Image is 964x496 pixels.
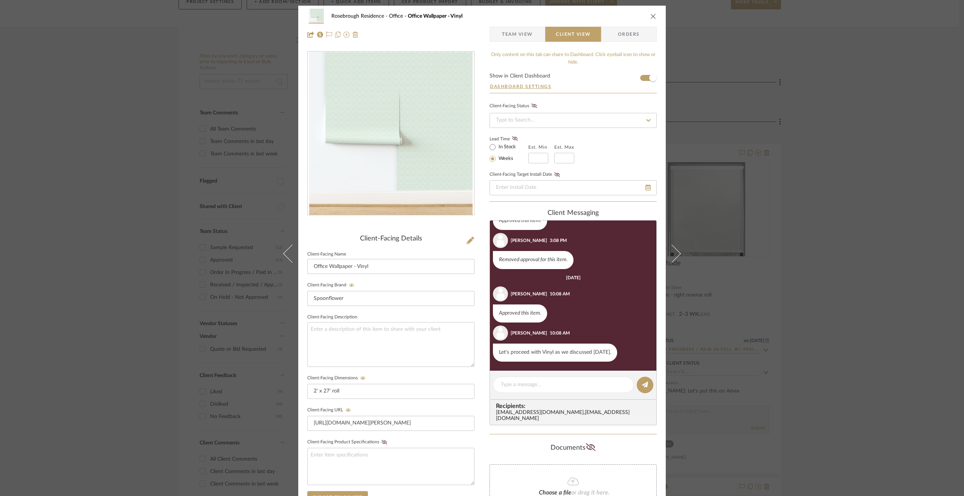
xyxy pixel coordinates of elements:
[307,291,474,306] input: Enter Client-Facing Brand
[493,233,508,248] img: user_avatar.png
[307,376,368,381] label: Client-Facing Dimensions
[490,51,657,66] div: Only content on this tab can share to Dashboard. Click eyeball icon to show or hide.
[511,237,547,244] div: [PERSON_NAME]
[307,408,353,413] label: Client-Facing URL
[343,408,353,413] button: Client-Facing URL
[510,135,520,143] button: Lead Time
[493,326,508,341] img: user_avatar.png
[307,416,474,431] input: Enter item URL
[502,27,533,42] span: Team View
[497,155,513,162] label: Weeks
[307,9,325,24] img: f22131a8-e0d9-4743-a7bb-54b2a4b55947_48x40.jpg
[307,283,357,288] label: Client-Facing Brand
[307,259,474,274] input: Enter Client-Facing Item Name
[331,14,389,19] span: Rosebrough Residence
[490,102,539,110] div: Client-Facing Status
[511,330,547,336] div: [PERSON_NAME]
[511,291,547,297] div: [PERSON_NAME]
[610,27,648,42] span: Orders
[552,172,562,177] button: Client-Facing Target Install Date
[490,442,657,454] div: Documents
[493,286,508,301] img: user_avatar.png
[550,291,570,297] div: 10:08 AM
[389,14,408,19] span: Office
[490,135,528,142] label: Lead Time
[307,235,474,243] div: Client-Facing Details
[307,315,357,319] label: Client-Facing Description
[490,180,657,195] input: Enter Install Date
[496,403,653,409] span: Recipients:
[528,145,548,150] label: Est. Min
[490,113,657,128] input: Type to Search…
[571,490,610,496] span: or drag it here.
[550,237,567,244] div: 3:08 PM
[566,275,581,280] div: [DATE]
[539,490,571,496] span: Choose a file
[358,376,368,381] button: Client-Facing Dimensions
[497,144,516,151] label: In Stock
[496,410,653,422] div: [EMAIL_ADDRESS][DOMAIN_NAME] , [EMAIL_ADDRESS][DOMAIN_NAME]
[490,83,552,90] button: Dashboard Settings
[307,253,346,256] label: Client-Facing Name
[556,27,590,42] span: Client View
[408,14,462,19] span: Office Wallpaper - Vinyl
[490,142,528,163] mat-radio-group: Select item type
[379,440,389,445] button: Client-Facing Product Specifications
[493,344,617,362] div: Let's proceed with Vinyl as we discussed [DATE].
[307,440,389,445] label: Client-Facing Product Specifications
[352,32,358,38] img: Remove from project
[493,212,547,230] div: Approved this item.
[307,384,474,399] input: Enter item dimensions
[490,209,657,218] div: client Messaging
[493,304,547,323] div: Approved this item.
[550,330,570,336] div: 10:08 AM
[554,145,574,150] label: Est. Max
[308,52,474,215] div: 0
[346,283,357,288] button: Client-Facing Brand
[650,13,657,20] button: close
[493,251,574,269] div: Removed approval for this item.
[309,52,473,215] img: f22131a8-e0d9-4743-a7bb-54b2a4b55947_436x436.jpg
[490,172,562,177] label: Client-Facing Target Install Date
